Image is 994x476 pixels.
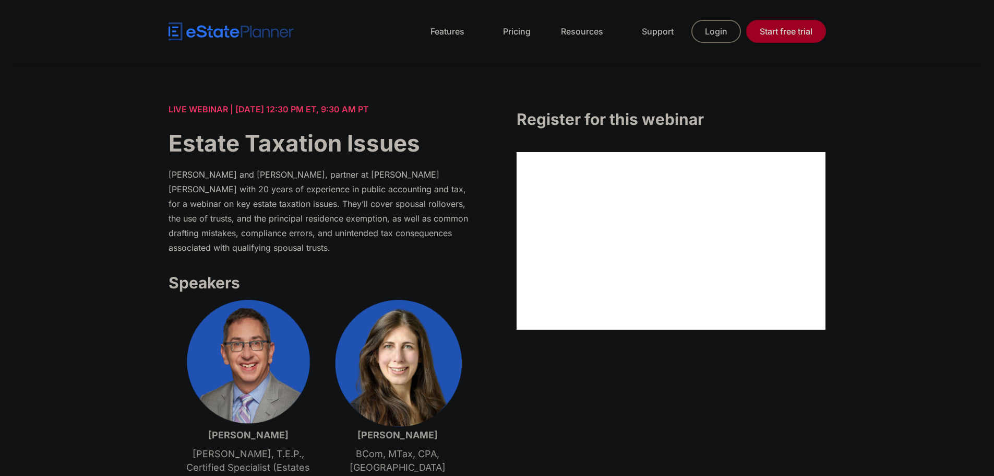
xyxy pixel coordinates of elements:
a: Pricing [490,21,543,42]
div: LIVE WEBINAR | [DATE] 12:30 PM ET, 9:30 AM PT [169,102,477,117]
a: Start free trial [746,20,826,43]
a: Resources [548,21,624,42]
div: [PERSON_NAME] and [PERSON_NAME], partner at [PERSON_NAME] [PERSON_NAME] with 20 years of experien... [169,167,477,255]
a: Features [418,21,485,42]
iframe: Form 0 [517,152,825,330]
a: home [169,22,294,41]
a: Support [629,21,686,42]
strong: [PERSON_NAME] [208,429,289,440]
h1: Estate Taxation Issues [169,127,477,159]
a: Login [691,20,741,43]
h3: Speakers [169,271,477,295]
h3: Register for this webinar [517,107,825,131]
strong: [PERSON_NAME] [357,429,438,440]
p: BCom, MTax, CPA, [GEOGRAPHIC_DATA] [333,447,462,474]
